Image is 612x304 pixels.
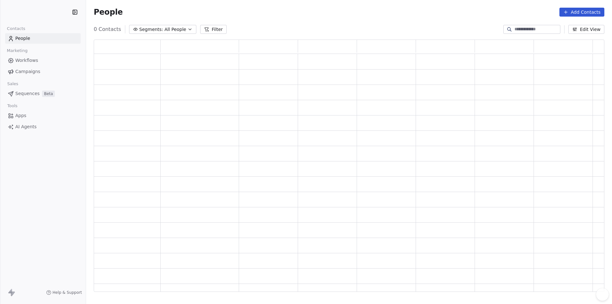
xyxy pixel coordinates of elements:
[4,79,21,89] span: Sales
[94,26,121,33] span: 0 Contacts
[15,68,40,75] span: Campaigns
[5,55,81,66] a: Workflows
[200,25,227,34] button: Filter
[5,66,81,77] a: Campaigns
[42,91,55,97] span: Beta
[5,122,81,132] a: AI Agents
[5,110,81,121] a: Apps
[4,46,30,56] span: Marketing
[15,57,38,64] span: Workflows
[53,290,82,295] span: Help & Support
[559,8,604,17] button: Add Contacts
[46,290,82,295] a: Help & Support
[94,7,123,17] span: People
[5,88,81,99] a: SequencesBeta
[164,26,186,33] span: All People
[568,25,604,34] button: Edit View
[15,123,37,130] span: AI Agents
[5,33,81,44] a: People
[139,26,163,33] span: Segments:
[4,24,28,33] span: Contacts
[4,101,20,111] span: Tools
[15,90,40,97] span: Sequences
[15,112,26,119] span: Apps
[15,35,30,42] span: People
